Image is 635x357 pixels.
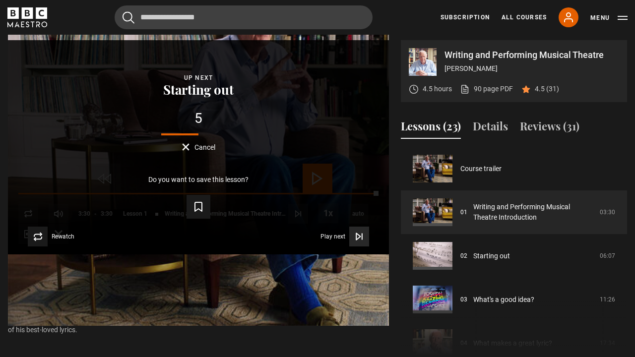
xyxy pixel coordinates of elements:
div: Up next [24,73,373,83]
a: Starting out [473,251,510,261]
a: What's a good idea? [473,295,534,305]
button: Details [473,118,508,139]
span: Cancel [194,144,215,151]
div: 5 [24,112,373,125]
a: Writing and Performing Musical Theatre Introduction [473,202,594,223]
p: 4.5 (31) [535,84,559,94]
svg: BBC Maestro [7,7,47,27]
span: Play next [320,234,345,239]
a: Course trailer [460,164,502,174]
p: Do you want to save this lesson? [148,176,249,183]
button: Rewatch [28,227,74,246]
span: Rewatch [52,234,74,239]
button: Lessons (23) [401,118,461,139]
p: [PERSON_NAME] [444,63,619,74]
a: All Courses [502,13,547,22]
button: Toggle navigation [590,13,628,23]
a: Subscription [441,13,490,22]
p: 4.5 hours [423,84,452,94]
button: Starting out [160,83,237,97]
button: Cancel [182,143,215,151]
button: Submit the search query [123,11,134,24]
video-js: Video Player [8,40,389,254]
button: Reviews (31) [520,118,579,139]
button: Play next [320,227,369,246]
p: Writing and Performing Musical Theatre [444,51,619,59]
input: Search [115,5,373,29]
a: 90 page PDF [460,84,513,94]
